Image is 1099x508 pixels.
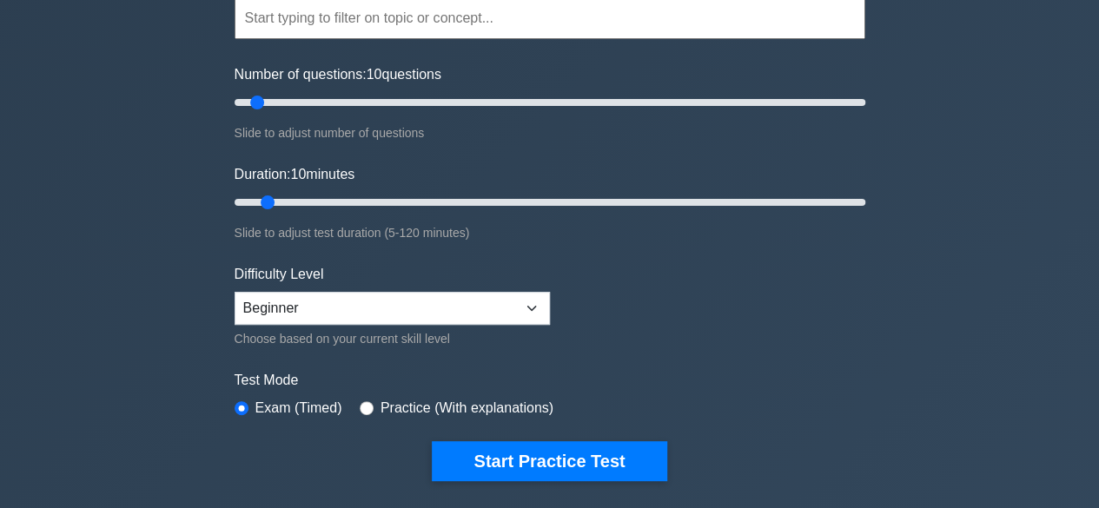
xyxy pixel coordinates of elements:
[235,64,441,85] label: Number of questions: questions
[235,328,550,349] div: Choose based on your current skill level
[367,67,382,82] span: 10
[235,222,865,243] div: Slide to adjust test duration (5-120 minutes)
[255,398,342,419] label: Exam (Timed)
[235,264,324,285] label: Difficulty Level
[290,167,306,181] span: 10
[432,441,666,481] button: Start Practice Test
[235,122,865,143] div: Slide to adjust number of questions
[381,398,553,419] label: Practice (With explanations)
[235,164,355,185] label: Duration: minutes
[235,370,865,391] label: Test Mode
